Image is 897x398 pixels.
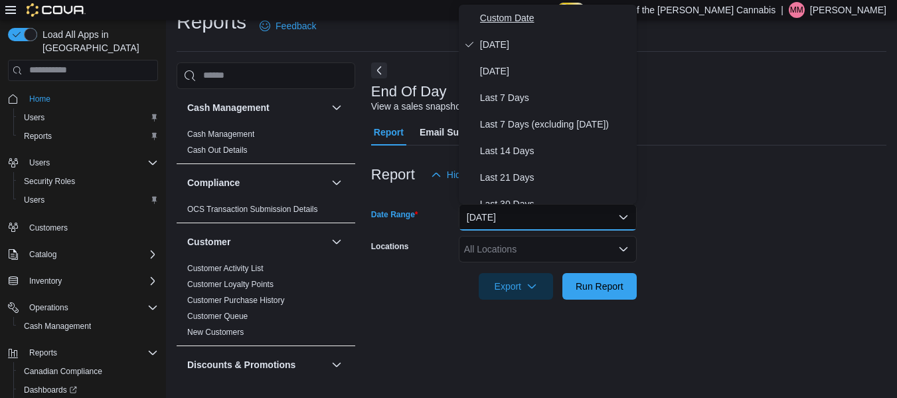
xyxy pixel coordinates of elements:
[24,300,74,316] button: Operations
[562,273,637,300] button: Run Report
[479,273,553,300] button: Export
[24,321,91,332] span: Cash Management
[24,219,158,235] span: Customers
[187,101,326,114] button: Cash Management
[3,217,163,237] button: Customers
[29,249,56,260] span: Catalog
[329,100,345,116] button: Cash Management
[187,296,285,305] a: Customer Purchase History
[19,192,158,208] span: Users
[24,366,102,377] span: Canadian Compliance
[187,205,318,214] a: OCS Transaction Submission Details
[24,273,67,289] button: Inventory
[810,2,886,18] p: [PERSON_NAME]
[19,382,82,398] a: Dashboards
[371,84,447,100] h3: End Of Day
[618,244,629,254] button: Open list of options
[480,10,631,26] span: Custom Date
[29,276,62,286] span: Inventory
[13,191,163,209] button: Users
[187,263,264,274] span: Customer Activity List
[420,119,504,146] span: Email Subscription
[187,101,270,114] h3: Cash Management
[24,90,158,107] span: Home
[3,272,163,290] button: Inventory
[187,358,326,371] button: Discounts & Promotions
[480,63,631,79] span: [DATE]
[29,223,68,233] span: Customers
[19,173,158,189] span: Security Roles
[187,264,264,273] a: Customer Activity List
[329,357,345,373] button: Discounts & Promotions
[374,119,404,146] span: Report
[480,116,631,132] span: Last 7 Days (excluding [DATE])
[19,110,50,126] a: Users
[24,195,44,205] span: Users
[459,5,637,204] div: Select listbox
[3,344,163,362] button: Reports
[371,100,566,114] div: View a sales snapshot for a date or date range.
[187,387,222,396] a: Discounts
[13,317,163,336] button: Cash Management
[19,363,108,379] a: Canadian Compliance
[480,196,631,212] span: Last 30 Days
[177,260,355,346] div: Customer
[187,146,248,155] a: Cash Out Details
[24,176,75,187] span: Security Roles
[27,3,86,17] img: Cova
[480,90,631,106] span: Last 7 Days
[19,363,158,379] span: Canadian Compliance
[24,131,52,142] span: Reports
[24,155,55,171] button: Users
[576,280,623,293] span: Run Report
[187,312,248,321] a: Customer Queue
[177,9,246,35] h1: Reports
[329,234,345,250] button: Customer
[24,155,158,171] span: Users
[187,358,295,371] h3: Discounts & Promotions
[426,161,522,188] button: Hide Parameters
[24,91,56,107] a: Home
[790,2,803,18] span: MM
[187,235,326,249] button: Customer
[13,108,163,127] button: Users
[447,168,517,181] span: Hide Parameters
[480,143,631,159] span: Last 14 Days
[3,153,163,172] button: Users
[29,94,50,104] span: Home
[24,220,73,236] a: Customers
[505,3,546,17] span: Feedback
[187,176,326,189] button: Compliance
[371,62,387,78] button: Next
[24,345,62,361] button: Reports
[329,175,345,191] button: Compliance
[19,192,50,208] a: Users
[781,2,783,18] p: |
[371,167,415,183] h3: Report
[459,204,637,231] button: [DATE]
[187,130,254,139] a: Cash Management
[29,302,68,313] span: Operations
[24,247,62,262] button: Catalog
[177,201,355,223] div: Compliance
[187,328,244,337] a: New Customers
[276,19,316,33] span: Feedback
[187,204,318,215] span: OCS Transaction Submission Details
[19,128,158,144] span: Reports
[3,245,163,264] button: Catalog
[24,385,77,395] span: Dashboards
[177,126,355,163] div: Cash Management
[24,247,158,262] span: Catalog
[187,235,230,249] h3: Customer
[3,89,163,108] button: Home
[37,28,158,54] span: Load All Apps in [GEOGRAPHIC_DATA]
[19,110,158,126] span: Users
[487,273,545,300] span: Export
[19,173,80,189] a: Security Roles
